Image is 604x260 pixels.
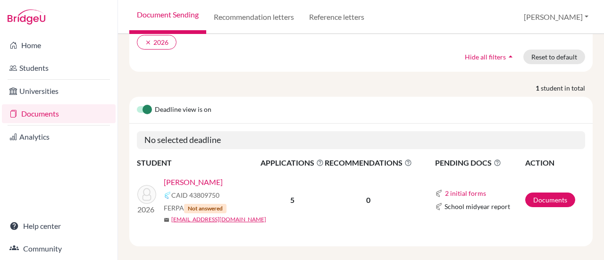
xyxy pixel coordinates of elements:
[445,201,510,211] span: School midyear report
[2,104,116,123] a: Documents
[137,131,585,149] h5: No selected deadline
[164,203,226,213] span: FERPA
[137,157,260,169] th: STUDENT
[137,204,156,215] p: 2026
[260,157,324,168] span: APPLICATIONS
[164,176,223,188] a: [PERSON_NAME]
[506,52,515,61] i: arrow_drop_up
[171,215,266,224] a: [EMAIL_ADDRESS][DOMAIN_NAME]
[525,193,575,207] a: Documents
[2,217,116,235] a: Help center
[520,8,593,26] button: [PERSON_NAME]
[457,50,523,64] button: Hide all filtersarrow_drop_up
[137,35,176,50] button: clear2026
[435,203,443,210] img: Common App logo
[435,190,443,197] img: Common App logo
[325,194,412,206] p: 0
[465,53,506,61] span: Hide all filters
[525,157,585,169] th: ACTION
[164,192,171,199] img: Common App logo
[2,239,116,258] a: Community
[290,195,294,204] b: 5
[171,190,219,200] span: CAID 43809750
[2,59,116,77] a: Students
[325,157,412,168] span: RECOMMENDATIONS
[541,83,593,93] span: student in total
[445,188,487,199] button: 2 initial forms
[435,157,524,168] span: PENDING DOCS
[137,185,156,204] img: Mescall, Sophie
[155,104,211,116] span: Deadline view is on
[145,39,151,46] i: clear
[184,204,226,213] span: Not answered
[8,9,45,25] img: Bridge-U
[164,217,169,223] span: mail
[536,83,541,93] strong: 1
[2,36,116,55] a: Home
[523,50,585,64] button: Reset to default
[2,127,116,146] a: Analytics
[2,82,116,101] a: Universities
